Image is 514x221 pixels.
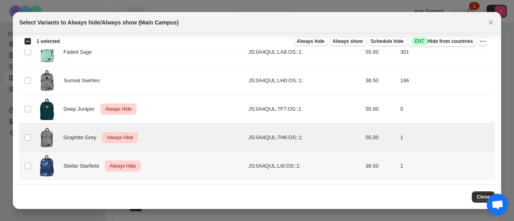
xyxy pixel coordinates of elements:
span: Always Hide [105,133,135,142]
td: 0 [398,95,495,124]
span: Hide from countries [412,37,473,45]
img: JS0A4QULLA8-FRONT.webp [37,41,57,64]
td: JS:0A4QUL:LH0:OS::1: [246,66,363,95]
img: JS0A4QUL7F7-FRONT.webp [37,97,57,121]
td: 1 [398,152,495,180]
td: JS:0A4QUL:7F7:OS::1: [246,95,363,124]
td: 38.50 [363,152,398,180]
td: 301 [398,38,495,66]
span: Always hide [297,38,324,45]
span: Schedule hide [371,38,403,45]
td: JS:0A4QUL:LI8:OS::1: [246,152,363,180]
span: Deep Juniper [63,105,99,113]
button: SuccessENTHide from countries [408,36,476,47]
td: 196 [398,66,495,95]
td: 55.00 [363,95,398,124]
button: Schedule hide [367,36,406,46]
span: Faded Sage [63,48,96,56]
span: 1 selected [37,38,60,45]
span: Stellar Starfield [63,162,103,170]
td: JS:0A4QUL:7H6:OS::1: [246,124,363,152]
td: JS:0A4QUL:LA8:OS::1: [246,38,363,66]
td: 55.00 [363,124,398,152]
td: 38.50 [363,66,398,95]
img: JS0A4QULLI8-FRONT.webp [37,154,57,178]
span: Always Hide [104,104,133,114]
span: ENT [415,38,424,45]
button: Close [472,191,495,203]
span: Always Hide [108,161,138,171]
span: Graphite Grey [63,134,101,142]
span: Surreal Swirlies [63,77,104,85]
img: JS0A4QUL7H6-FRONT.webp [37,126,57,149]
button: Always show [329,36,366,46]
a: Open chat [487,194,508,215]
h2: Select Variants to Always hide/Always show (Main Campus) [19,18,179,26]
button: More actions [478,36,487,46]
button: Close [485,17,496,28]
span: Close [477,194,490,200]
td: 1 [398,124,495,152]
span: Always show [332,38,363,45]
button: Always hide [294,36,328,46]
td: 55.00 [363,38,398,66]
img: JS0A4QULLH0-FRONT.webp [37,69,57,92]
